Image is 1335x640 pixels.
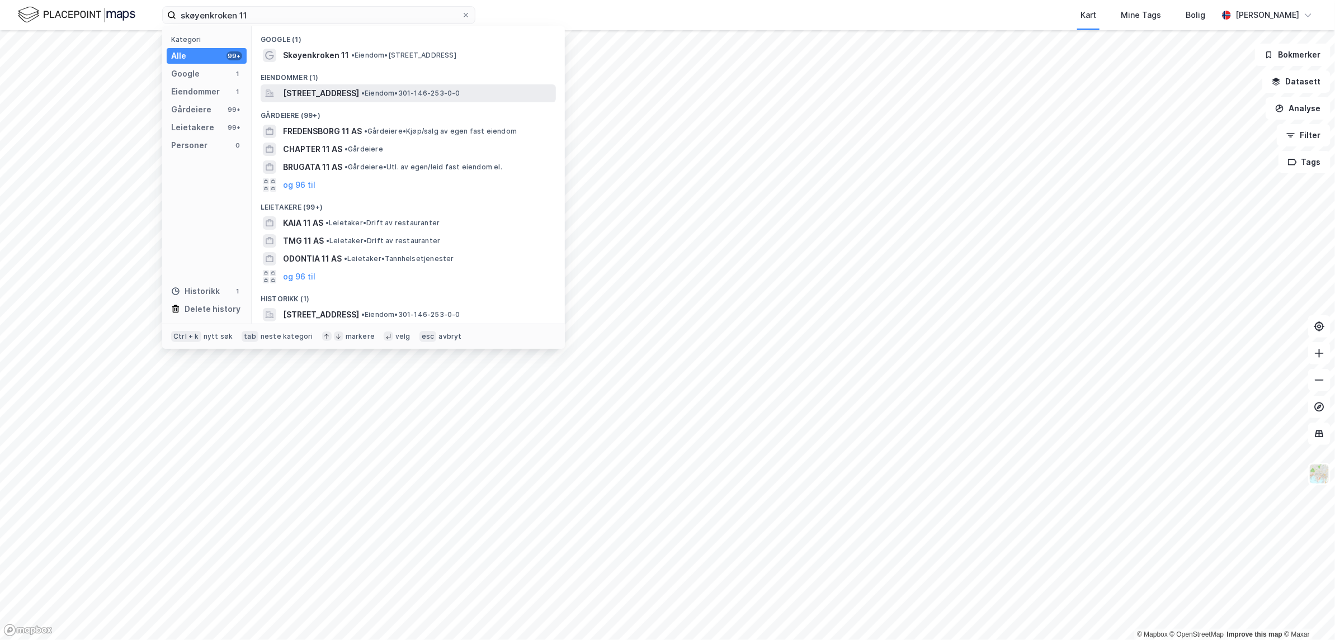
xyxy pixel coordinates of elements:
img: logo.f888ab2527a4732fd821a326f86c7f29.svg [18,5,135,25]
div: Kategori [171,35,247,44]
button: Analyse [1266,97,1331,120]
img: Z [1309,463,1330,485]
span: • [351,51,355,59]
span: • [345,145,348,153]
div: Eiendommer [171,85,220,98]
div: 99+ [227,105,242,114]
div: Delete history [185,302,240,316]
div: Mine Tags [1121,8,1161,22]
span: • [345,163,348,171]
div: Kontrollprogram for chat [1279,586,1335,640]
div: Leietakere [171,121,214,134]
span: Eiendom • 301-146-253-0-0 [361,310,460,319]
div: 0 [233,141,242,150]
button: Filter [1277,124,1331,146]
span: Leietaker • Tannhelsetjenester [344,254,454,263]
span: Eiendom • [STREET_ADDRESS] [351,51,456,60]
div: Kart [1081,8,1096,22]
span: TMG 11 AS [283,234,324,248]
div: Leietakere (99+) [252,194,565,214]
div: tab [242,331,258,342]
div: esc [419,331,437,342]
span: Eiendom • 301-146-253-0-0 [361,89,460,98]
div: 1 [233,87,242,96]
span: • [344,254,347,263]
span: KAIA 11 AS [283,216,323,230]
span: Gårdeiere • Utl. av egen/leid fast eiendom el. [345,163,502,172]
button: og 96 til [283,270,315,283]
span: Skøyenkroken 11 [283,49,349,62]
span: Gårdeiere • Kjøp/salg av egen fast eiendom [364,127,517,136]
span: • [364,127,367,135]
div: Google [171,67,200,80]
div: Eiendommer (1) [252,64,565,84]
span: Gårdeiere [345,145,383,154]
span: • [361,310,365,319]
div: 1 [233,69,242,78]
div: 1 [233,287,242,296]
input: Søk på adresse, matrikkel, gårdeiere, leietakere eller personer [176,7,461,23]
a: OpenStreetMap [1170,630,1224,638]
span: BRUGATA 11 AS [283,160,342,174]
div: markere [346,332,375,341]
span: [STREET_ADDRESS] [283,87,359,100]
div: avbryt [438,332,461,341]
div: velg [395,332,411,341]
span: • [326,219,329,227]
span: FREDENSBORG 11 AS [283,125,362,138]
div: Google (1) [252,26,565,46]
a: Mapbox [1137,630,1168,638]
span: Leietaker • Drift av restauranter [326,219,440,227]
div: [PERSON_NAME] [1235,8,1299,22]
button: Datasett [1262,70,1331,93]
span: [STREET_ADDRESS] [283,308,359,321]
span: • [361,89,365,97]
button: og 96 til [283,178,315,192]
span: ODONTIA 11 AS [283,252,342,266]
iframe: Chat Widget [1279,586,1335,640]
button: Tags [1279,151,1331,173]
a: Mapbox homepage [3,624,53,637]
a: Improve this map [1227,630,1282,638]
div: neste kategori [261,332,313,341]
div: Alle [171,49,186,63]
div: Gårdeiere (99+) [252,102,565,122]
div: 99+ [227,123,242,132]
div: Historikk (1) [252,286,565,306]
div: Gårdeiere [171,103,211,116]
div: nytt søk [204,332,233,341]
div: Ctrl + k [171,331,201,342]
button: Bokmerker [1255,44,1331,66]
div: 99+ [227,51,242,60]
span: Leietaker • Drift av restauranter [326,236,440,245]
span: CHAPTER 11 AS [283,143,342,156]
div: Historikk [171,285,220,298]
div: Personer [171,139,207,152]
div: Bolig [1186,8,1205,22]
span: • [326,236,329,245]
